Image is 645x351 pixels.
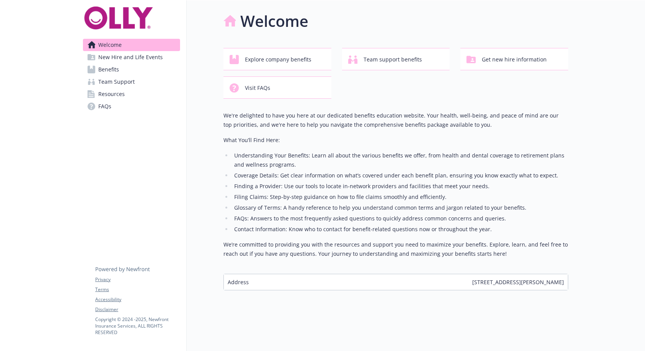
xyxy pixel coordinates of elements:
[95,286,180,293] a: Terms
[482,52,547,67] span: Get new hire information
[364,52,422,67] span: Team support benefits
[232,151,568,169] li: Understanding Your Benefits: Learn all about the various benefits we offer, from health and denta...
[83,51,180,63] a: New Hire and Life Events
[223,240,568,258] p: We’re committed to providing you with the resources and support you need to maximize your benefit...
[232,171,568,180] li: Coverage Details: Get clear information on what’s covered under each benefit plan, ensuring you k...
[232,214,568,223] li: FAQs: Answers to the most frequently asked questions to quickly address common concerns and queries.
[95,296,180,303] a: Accessibility
[83,100,180,113] a: FAQs
[98,88,125,100] span: Resources
[232,225,568,234] li: Contact Information: Know who to contact for benefit-related questions now or throughout the year.
[83,63,180,76] a: Benefits
[95,276,180,283] a: Privacy
[342,48,450,70] button: Team support benefits
[245,81,270,95] span: Visit FAQs
[232,182,568,191] li: Finding a Provider: Use our tools to locate in-network providers and facilities that meet your ne...
[223,48,331,70] button: Explore company benefits
[232,192,568,202] li: Filing Claims: Step-by-step guidance on how to file claims smoothly and efficiently.
[228,278,249,286] span: Address
[223,136,568,145] p: What You’ll Find Here:
[472,278,564,286] span: [STREET_ADDRESS][PERSON_NAME]
[98,100,111,113] span: FAQs
[83,88,180,100] a: Resources
[98,51,163,63] span: New Hire and Life Events
[83,76,180,88] a: Team Support
[232,203,568,212] li: Glossary of Terms: A handy reference to help you understand common terms and jargon related to yo...
[223,111,568,129] p: We're delighted to have you here at our dedicated benefits education website. Your health, well-b...
[98,63,119,76] span: Benefits
[98,39,122,51] span: Welcome
[240,10,308,33] h1: Welcome
[245,52,311,67] span: Explore company benefits
[95,306,180,313] a: Disclaimer
[98,76,135,88] span: Team Support
[460,48,568,70] button: Get new hire information
[95,316,180,336] p: Copyright © 2024 - 2025 , Newfront Insurance Services, ALL RIGHTS RESERVED
[223,76,331,99] button: Visit FAQs
[83,39,180,51] a: Welcome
